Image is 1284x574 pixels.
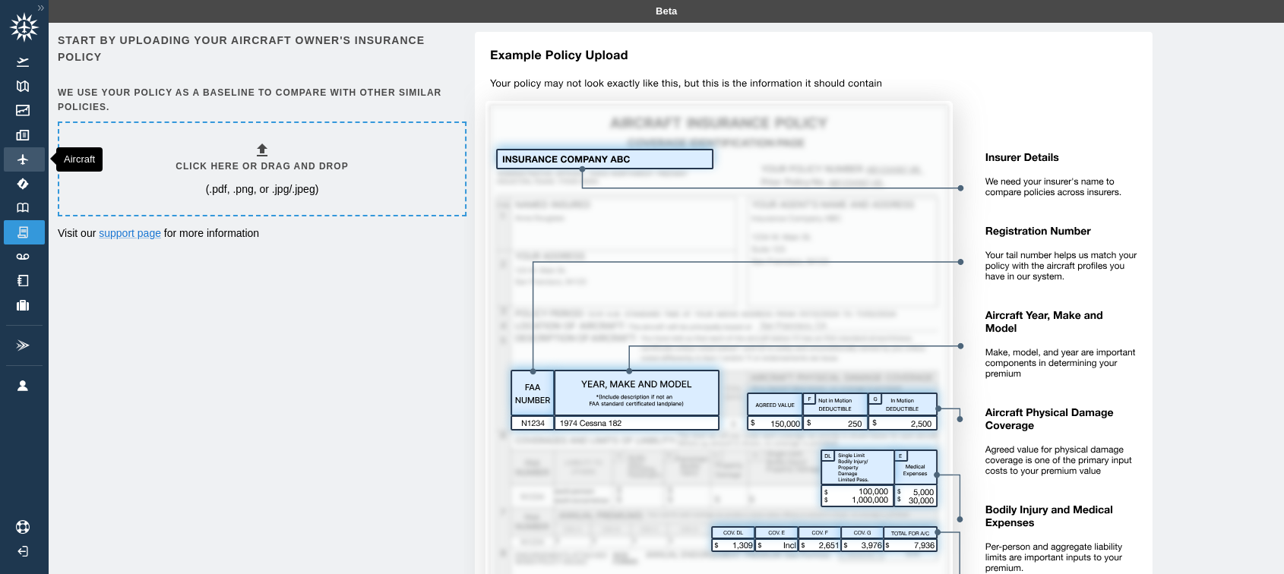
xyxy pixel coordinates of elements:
[206,181,319,197] p: (.pdf, .png, or .jpg/.jpeg)
[58,225,463,241] p: Visit our for more information
[58,32,463,66] h6: Start by uploading your aircraft owner's insurance policy
[176,159,348,174] h6: Click here or drag and drop
[58,86,463,115] h6: We use your policy as a baseline to compare with other similar policies.
[99,227,161,239] a: support page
